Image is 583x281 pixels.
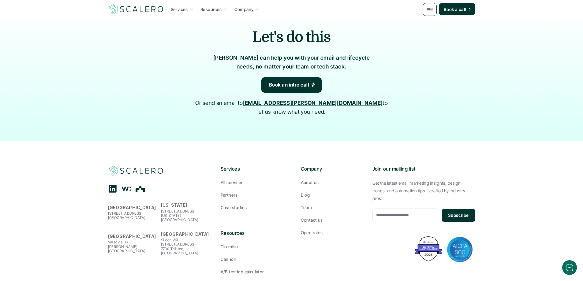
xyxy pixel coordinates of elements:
a: Case studies [221,204,282,211]
a: A/B testing calculator [221,268,282,275]
a: Cannoli [221,256,282,262]
span: We run on Gist [51,214,77,218]
p: A/B testing calculator [221,268,264,275]
a: Tiramisu [221,243,282,250]
p: Services [171,6,188,13]
a: Partners [221,192,282,198]
p: Or send an email to to let us know what you need. [192,99,391,116]
button: New conversation [9,81,113,93]
p: Services [221,165,282,173]
p: [PERSON_NAME] can help you with your email and lifecycle needs, no matter your team or tech stack. [206,54,377,71]
p: Team [301,204,312,211]
a: Scalero company logotype [108,4,164,15]
img: 🇺🇸 [427,6,433,13]
strong: [GEOGRAPHIC_DATA] [108,205,156,210]
h2: Let us know if we can help with lifecycle marketing. [9,41,113,70]
strong: [GEOGRAPHIC_DATA] [108,234,156,239]
p: Case studies [221,204,247,211]
p: About us [301,179,319,186]
button: Subscribe [442,209,475,222]
img: Scalero company logotype [108,3,164,15]
p: Blog [301,192,310,198]
a: Team [301,204,363,211]
a: All services [221,179,282,186]
a: Blog [301,192,363,198]
p: Book an intro call [269,81,309,89]
p: Book a call [444,6,466,13]
a: Book an intro call [261,77,322,93]
h1: Hi! Welcome to [GEOGRAPHIC_DATA]. [9,30,113,39]
p: [STREET_ADDRESS] [US_STATE][GEOGRAPHIC_DATA] [161,209,211,222]
strong: [US_STATE] [161,202,188,208]
h2: Let's do this [133,27,451,47]
a: About us [301,179,363,186]
p: [STREET_ADDRESS] [GEOGRAPHIC_DATA] [108,211,158,220]
p: Open roles [301,229,323,236]
p: Tiramisu [221,243,238,250]
p: Company [301,165,363,173]
p: Resources [221,229,282,237]
p: All services [221,179,244,186]
iframe: gist-messenger-bubble-iframe [562,260,577,275]
p: Cannoli [221,256,236,262]
p: Contact us [301,217,323,223]
p: Varsovia 36 [PERSON_NAME] [GEOGRAPHIC_DATA] [108,240,158,253]
strong: [GEOGRAPHIC_DATA] [161,231,209,237]
img: Best Email Marketing Agency 2025 - Recognized by Mailmodo [413,235,444,263]
p: Partners [221,192,238,198]
a: [EMAIL_ADDRESS][PERSON_NAME][DOMAIN_NAME] [243,100,383,106]
p: Join our mailing list [372,165,475,173]
p: Silicon VØ [STREET_ADDRESS] 7700 Thisted, [GEOGRAPHIC_DATA] [161,238,211,256]
p: Resources [200,6,222,13]
p: Subscribe [448,212,469,218]
a: Scalero company logotype [108,165,164,176]
p: Company [234,6,254,13]
a: Open roles [301,229,363,236]
img: Scalero company logotype [108,165,164,177]
a: Book a call [439,3,475,15]
p: Get the latest email marketing insights, design trends, and automation tips—crafted by industry p... [372,179,475,202]
span: New conversation [39,85,73,90]
a: Contact us [301,217,363,223]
